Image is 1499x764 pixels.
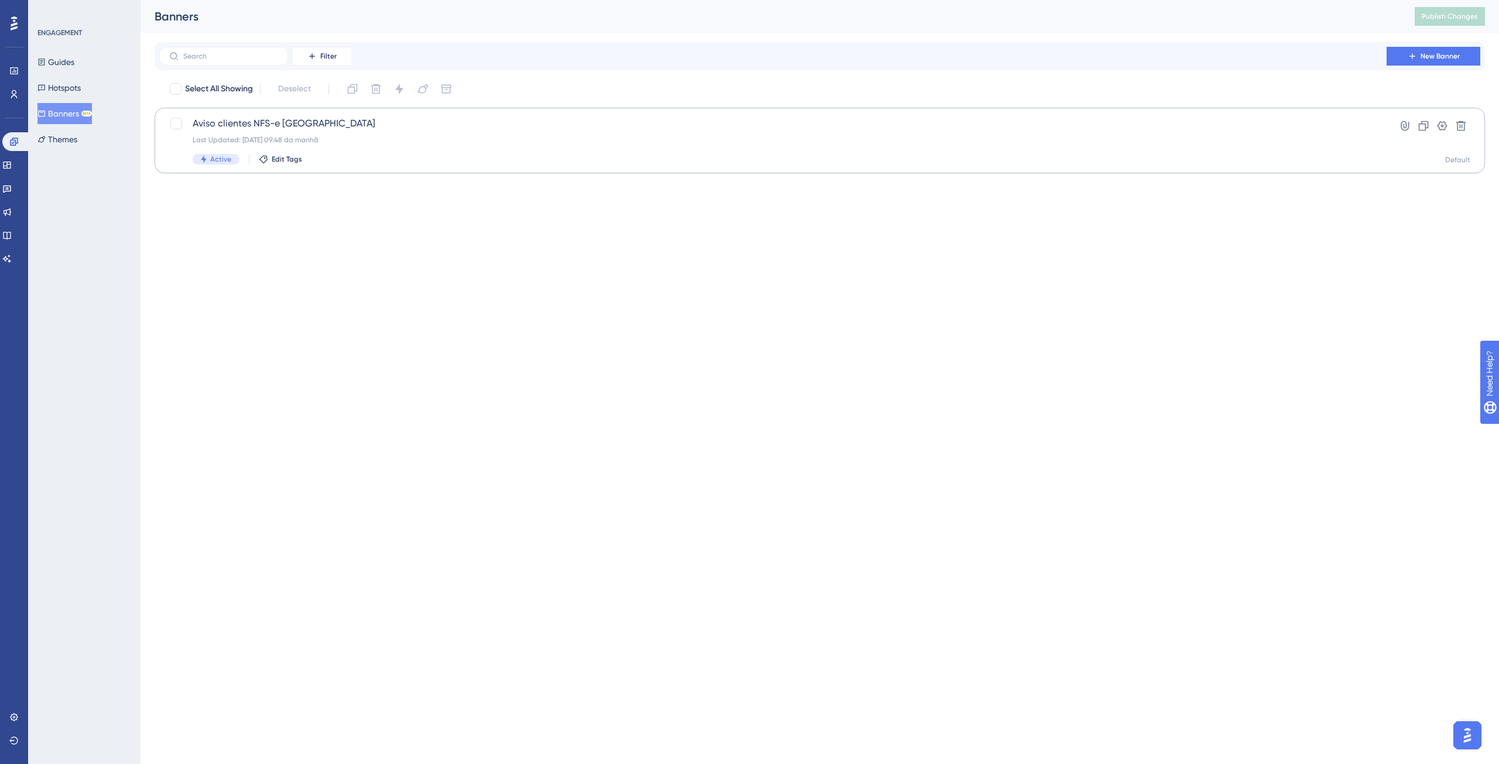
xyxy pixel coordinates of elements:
[37,103,92,124] button: BannersBETA
[37,28,82,37] div: ENGAGEMENT
[1387,47,1480,66] button: New Banner
[37,129,77,150] button: Themes
[268,78,321,100] button: Deselect
[193,135,1353,145] div: Last Updated: [DATE] 09:48 da manhã
[293,47,351,66] button: Filter
[272,155,302,164] span: Edit Tags
[185,82,253,96] span: Select All Showing
[259,155,302,164] button: Edit Tags
[210,155,231,164] span: Active
[37,77,81,98] button: Hotspots
[183,52,278,60] input: Search
[278,82,311,96] span: Deselect
[320,52,337,61] span: Filter
[1445,155,1470,165] div: Default
[1421,52,1460,61] span: New Banner
[1450,718,1485,753] iframe: UserGuiding AI Assistant Launcher
[28,3,73,17] span: Need Help?
[155,8,1385,25] div: Banners
[193,117,1353,131] span: Aviso clientes NFS-e [GEOGRAPHIC_DATA]
[1415,7,1485,26] button: Publish Changes
[37,52,74,73] button: Guides
[1422,12,1478,21] span: Publish Changes
[81,111,92,117] div: BETA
